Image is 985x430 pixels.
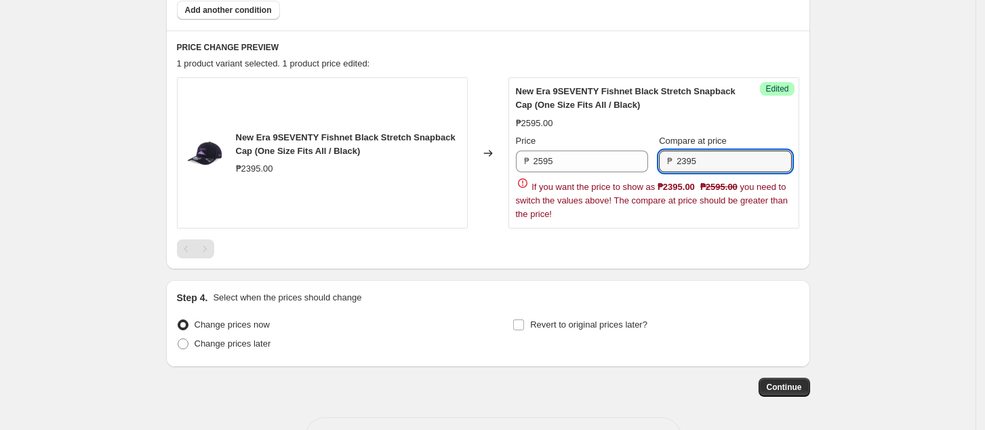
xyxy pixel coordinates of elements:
[767,382,802,393] span: Continue
[516,136,536,146] span: Price
[700,180,738,194] strike: ₱2595.00
[516,86,736,110] span: New Era 9SEVENTY Fishnet Black Stretch Snapback Cap (One Size Fits All / Black)
[524,156,529,166] span: ₱
[236,132,456,156] span: New Era 9SEVENTY Fishnet Black Stretch Snapback Cap (One Size Fits All / Black)
[185,5,272,16] span: Add another condition
[177,239,214,258] nav: Pagination
[659,136,727,146] span: Compare at price
[184,133,225,174] img: 14499879_9SEVENTY-STRETCH-SNAP_SS25_FISHNET_BLK_3QL_80x.png
[530,319,647,330] span: Revert to original prices later?
[765,83,788,94] span: Edited
[658,180,695,194] div: ₱2395.00
[177,291,208,305] h2: Step 4.
[516,117,553,130] div: ₱2595.00
[516,182,788,219] span: If you want the price to show as you need to switch the values above! The compare at price should...
[177,58,370,69] span: 1 product variant selected. 1 product price edited:
[177,42,799,53] h6: PRICE CHANGE PREVIEW
[195,338,271,349] span: Change prices later
[177,1,280,20] button: Add another condition
[759,378,810,397] button: Continue
[195,319,270,330] span: Change prices now
[213,291,361,305] p: Select when the prices should change
[236,162,273,176] div: ₱2395.00
[667,156,672,166] span: ₱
